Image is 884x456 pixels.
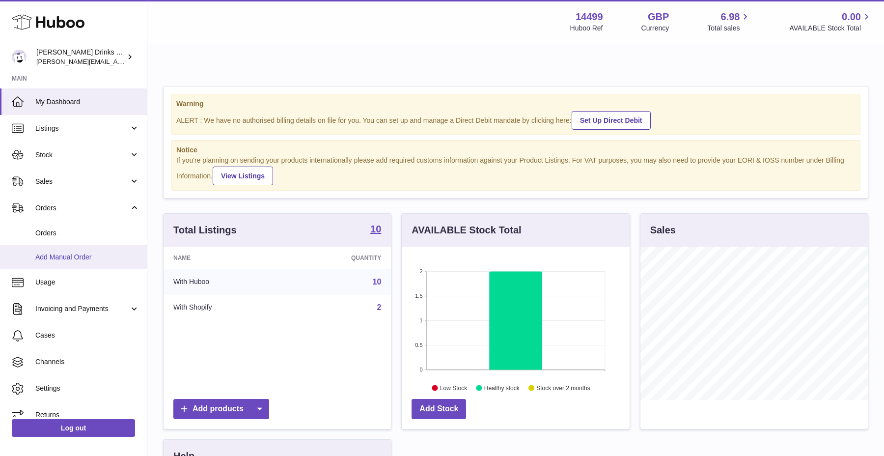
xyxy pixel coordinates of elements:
[164,247,286,269] th: Name
[570,24,603,33] div: Huboo Ref
[35,253,139,262] span: Add Manual Order
[420,317,423,323] text: 1
[35,278,139,287] span: Usage
[415,293,423,299] text: 1.5
[576,10,603,24] strong: 14499
[173,224,237,237] h3: Total Listings
[412,399,466,419] a: Add Stock
[370,224,381,236] a: 10
[176,99,855,109] strong: Warning
[176,145,855,155] strong: Notice
[707,10,751,33] a: 6.98 Total sales
[789,24,872,33] span: AVAILABLE Stock Total
[35,97,139,107] span: My Dashboard
[176,156,855,185] div: If you're planning on sending your products internationally please add required customs informati...
[12,50,27,64] img: daniel@zoosdrinks.com
[35,124,129,133] span: Listings
[164,269,286,295] td: With Huboo
[370,224,381,234] strong: 10
[213,167,273,185] a: View Listings
[412,224,521,237] h3: AVAILABLE Stock Total
[377,303,381,312] a: 2
[440,384,468,391] text: Low Stock
[789,10,872,33] a: 0.00 AVAILABLE Stock Total
[173,399,269,419] a: Add products
[36,57,197,65] span: [PERSON_NAME][EMAIL_ADDRESS][DOMAIN_NAME]
[537,384,590,391] text: Stock over 2 months
[36,48,125,66] div: [PERSON_NAME] Drinks LTD (t/a Zooz)
[373,278,382,286] a: 10
[707,24,751,33] span: Total sales
[420,367,423,372] text: 0
[484,384,520,391] text: Healthy stock
[35,331,139,340] span: Cases
[12,419,135,437] a: Log out
[35,150,129,160] span: Stock
[842,10,861,24] span: 0.00
[35,203,129,213] span: Orders
[415,342,423,348] text: 0.5
[35,357,139,367] span: Channels
[572,111,651,130] a: Set Up Direct Debit
[286,247,391,269] th: Quantity
[641,24,669,33] div: Currency
[650,224,676,237] h3: Sales
[35,228,139,238] span: Orders
[164,295,286,320] td: With Shopify
[176,110,855,130] div: ALERT : We have no authorised billing details on file for you. You can set up and manage a Direct...
[35,304,129,313] span: Invoicing and Payments
[648,10,669,24] strong: GBP
[721,10,740,24] span: 6.98
[35,384,139,393] span: Settings
[420,268,423,274] text: 2
[35,177,129,186] span: Sales
[35,410,139,420] span: Returns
